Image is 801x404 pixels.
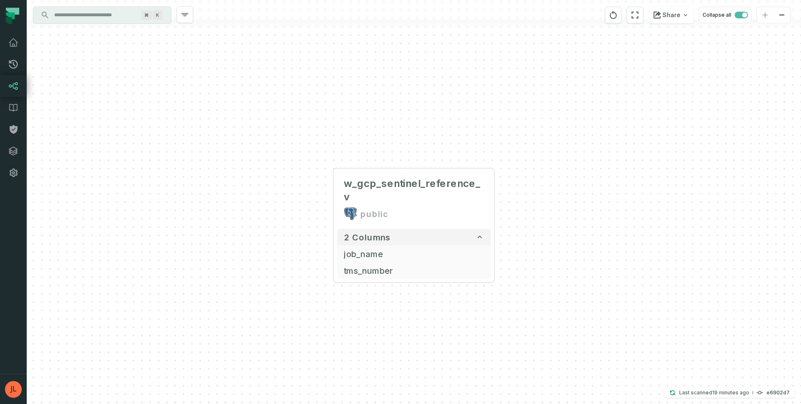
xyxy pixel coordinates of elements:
[344,247,484,260] span: job_name
[344,232,390,242] span: 2 columns
[153,10,163,20] span: Press ⌘ + K to focus the search bar
[360,207,388,220] div: public
[712,389,749,396] relative-time: Oct 8, 2025, 10:41 AM MDT
[344,264,484,277] span: tms_number
[766,390,790,395] h4: e6902d7
[344,177,484,204] span: w_gcp_sentinel_reference_v
[337,262,491,279] button: tms_number
[141,10,152,20] span: Press ⌘ + K to focus the search bar
[648,7,694,23] button: Share
[699,7,752,23] button: Collapse all
[679,389,749,397] p: Last scanned
[664,388,795,398] button: Last scanned[DATE] 10:41:27 AMe6902d7
[773,7,790,23] button: zoom out
[5,381,22,398] img: avatar of Justin Lansdale
[337,245,491,262] button: job_name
